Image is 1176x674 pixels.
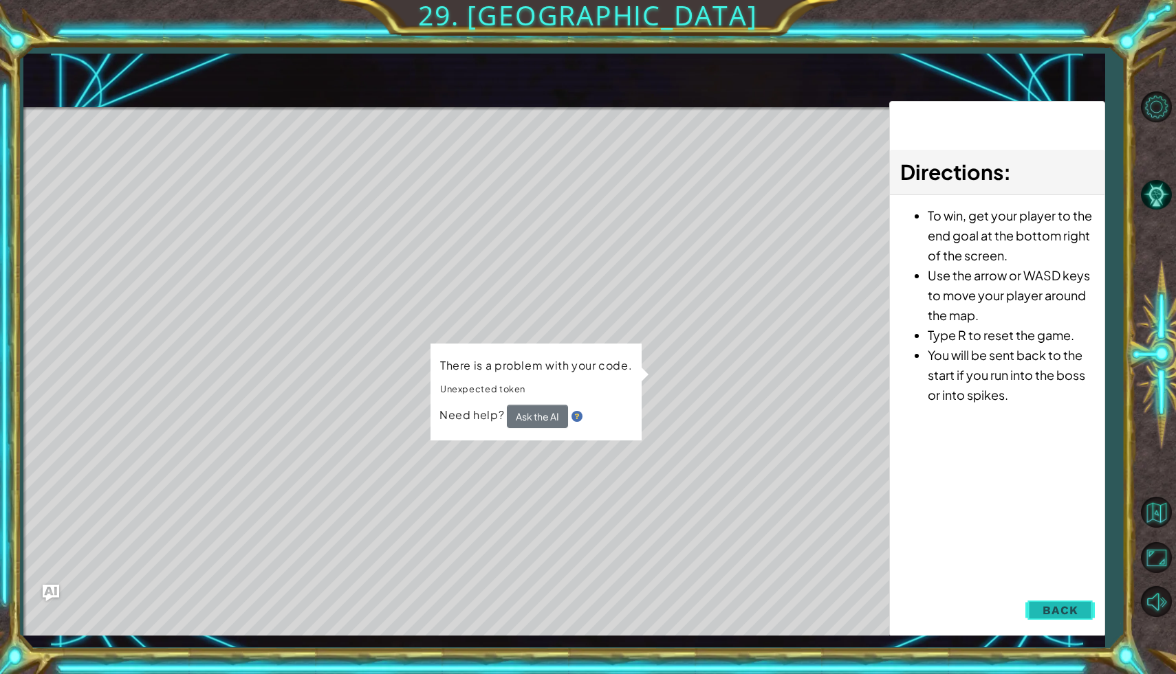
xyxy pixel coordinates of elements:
[1025,596,1095,624] button: Back
[1136,538,1176,578] button: Maximize Browser
[1136,491,1176,536] a: Back to Map
[1136,493,1176,532] button: Back to Map
[1136,175,1176,214] button: AI Hint
[928,205,1095,265] li: To win, get your player to the end goal at the bottom right of the screen.
[928,265,1095,325] li: Use the arrow or WASD keys to move your player around the map.
[900,157,1095,188] h3: :
[928,325,1095,345] li: Type R to reset the game.
[1136,87,1176,126] button: Level Options
[43,585,59,601] button: Ask AI
[928,345,1095,405] li: You will be sent back to the start if you run into the boss or into spikes.
[571,411,582,422] img: Hint
[900,159,1003,185] span: Directions
[1136,582,1176,622] button: Mute
[507,405,568,428] button: Ask the AI
[440,381,632,397] p: Unexpected token
[439,407,507,422] span: Need help?
[440,357,632,374] p: There is a problem with your code.
[1043,603,1078,617] span: Back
